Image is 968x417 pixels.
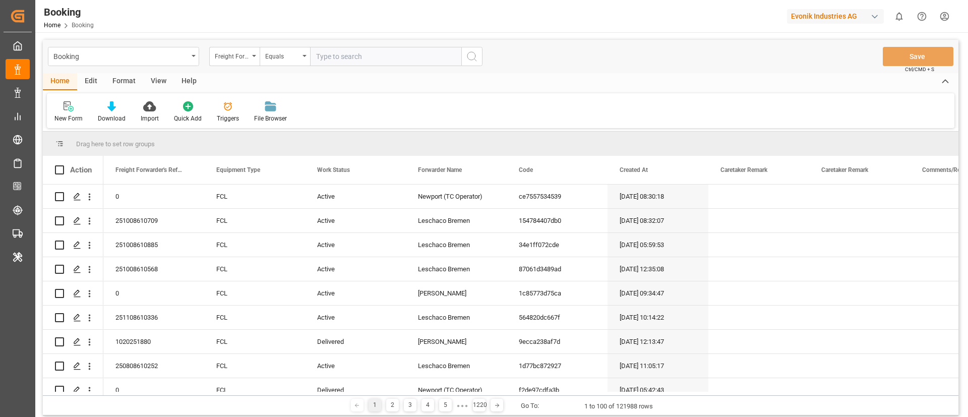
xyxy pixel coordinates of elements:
div: f2de97cdfa3b [507,378,608,402]
div: ce7557534539 [507,185,608,208]
div: Active [305,185,406,208]
div: 0 [103,378,204,402]
span: Created At [620,166,648,173]
div: 1 [369,399,381,411]
div: FCL [204,330,305,353]
button: Help Center [911,5,933,28]
div: 3 [404,399,416,411]
div: FCL [204,185,305,208]
div: 0 [103,281,204,305]
div: FCL [204,354,305,378]
button: Evonik Industries AG [787,7,888,26]
div: View [143,73,174,90]
span: Ctrl/CMD + S [905,66,934,73]
div: File Browser [254,114,287,123]
div: 251108610336 [103,306,204,329]
div: Booking [44,5,94,20]
button: open menu [260,47,310,66]
span: Forwarder Name [418,166,462,173]
div: 34e1ff072cde [507,233,608,257]
button: open menu [209,47,260,66]
div: Leschaco Bremen [406,257,507,281]
div: 251008610885 [103,233,204,257]
div: Action [70,165,92,174]
div: Newport (TC Operator) [406,185,507,208]
div: Quick Add [174,114,202,123]
div: 4 [421,399,434,411]
div: [DATE] 08:32:07 [608,209,708,232]
div: Home [43,73,77,90]
div: 251008610568 [103,257,204,281]
div: ● ● ● [457,402,468,409]
span: Drag here to set row groups [76,140,155,148]
div: 2 [386,399,399,411]
button: open menu [48,47,199,66]
button: Save [883,47,953,66]
span: Code [519,166,533,173]
div: 564820dc667f [507,306,608,329]
div: Press SPACE to select this row. [43,257,103,281]
div: 250808610252 [103,354,204,378]
div: Leschaco Bremen [406,306,507,329]
div: FCL [204,233,305,257]
div: Leschaco Bremen [406,233,507,257]
div: [DATE] 10:14:22 [608,306,708,329]
div: Active [305,209,406,232]
div: FCL [204,209,305,232]
div: Evonik Industries AG [787,9,884,24]
div: 251008610709 [103,209,204,232]
div: Press SPACE to select this row. [43,354,103,378]
span: Work Status [317,166,350,173]
div: Triggers [217,114,239,123]
div: Press SPACE to select this row. [43,330,103,354]
div: Press SPACE to select this row. [43,378,103,402]
div: 1c85773d75ca [507,281,608,305]
input: Type to search [310,47,461,66]
span: Freight Forwarder's Reference No. [115,166,183,173]
div: Leschaco Bremen [406,354,507,378]
div: Edit [77,73,105,90]
div: Active [305,281,406,305]
div: Equals [265,49,299,61]
button: show 0 new notifications [888,5,911,28]
div: Download [98,114,126,123]
div: Active [305,354,406,378]
div: FCL [204,281,305,305]
div: Newport (TC Operator) [406,378,507,402]
div: Press SPACE to select this row. [43,306,103,330]
div: Delivered [305,330,406,353]
div: Press SPACE to select this row. [43,209,103,233]
div: Freight Forwarder's Reference No. [215,49,249,61]
div: Booking [53,49,188,62]
div: [DATE] 08:30:18 [608,185,708,208]
div: [DATE] 05:59:53 [608,233,708,257]
div: Press SPACE to select this row. [43,185,103,209]
div: Format [105,73,143,90]
div: [PERSON_NAME] [406,330,507,353]
div: 1020251880 [103,330,204,353]
div: FCL [204,378,305,402]
div: 1d77bc872927 [507,354,608,378]
div: Active [305,233,406,257]
div: Delivered [305,378,406,402]
div: 5 [439,399,452,411]
span: Equipment Type [216,166,260,173]
div: 9ecca238af7d [507,330,608,353]
div: [DATE] 09:34:47 [608,281,708,305]
div: Go To: [521,401,539,411]
div: Press SPACE to select this row. [43,281,103,306]
div: Import [141,114,159,123]
div: [DATE] 11:05:17 [608,354,708,378]
div: [DATE] 05:42:43 [608,378,708,402]
div: 1220 [473,399,486,411]
div: 1 to 100 of 121988 rows [584,401,653,411]
div: New Form [54,114,83,123]
div: Help [174,73,204,90]
div: [PERSON_NAME] [406,281,507,305]
div: Leschaco Bremen [406,209,507,232]
div: Active [305,306,406,329]
div: Press SPACE to select this row. [43,233,103,257]
div: FCL [204,257,305,281]
div: 87061d3489ad [507,257,608,281]
span: Caretaker Remark [821,166,868,173]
